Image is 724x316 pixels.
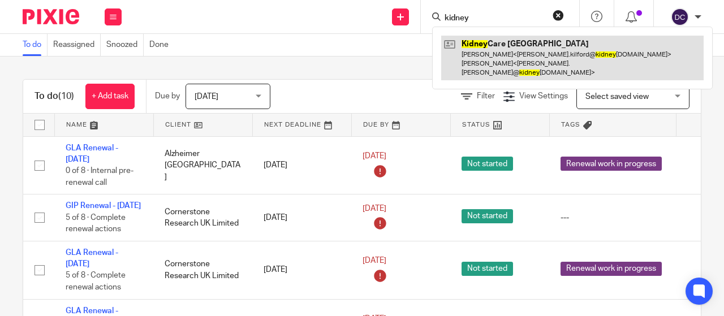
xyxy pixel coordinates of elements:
[85,84,135,109] a: + Add task
[671,8,689,26] img: svg%3E
[35,90,74,102] h1: To do
[66,144,118,163] a: GLA Renewal - [DATE]
[252,241,351,299] td: [DATE]
[155,90,180,102] p: Due by
[462,262,513,276] span: Not started
[149,34,174,56] a: Done
[66,214,126,233] span: 5 of 8 · Complete renewal actions
[23,9,79,24] img: Pixie
[561,262,662,276] span: Renewal work in progress
[462,209,513,223] span: Not started
[66,249,118,268] a: GLA Renewal - [DATE]
[66,202,141,210] a: GIP Renewal - [DATE]
[519,92,568,100] span: View Settings
[363,257,386,265] span: [DATE]
[561,122,580,128] span: Tags
[363,205,386,213] span: [DATE]
[443,14,545,24] input: Search
[363,152,386,160] span: [DATE]
[153,241,252,299] td: Cornerstone Research UK Limited
[153,136,252,194] td: Alzheimer [GEOGRAPHIC_DATA]
[553,10,564,21] button: Clear
[585,93,649,101] span: Select saved view
[66,272,126,292] span: 5 of 8 · Complete renewal actions
[106,34,144,56] a: Snoozed
[462,157,513,171] span: Not started
[53,34,101,56] a: Reassigned
[252,194,351,241] td: [DATE]
[477,92,495,100] span: Filter
[66,167,133,187] span: 0 of 8 · Internal pre-renewal call
[153,194,252,241] td: Cornerstone Research UK Limited
[561,212,665,223] div: ---
[58,92,74,101] span: (10)
[252,136,351,194] td: [DATE]
[561,157,662,171] span: Renewal work in progress
[23,34,48,56] a: To do
[195,93,218,101] span: [DATE]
